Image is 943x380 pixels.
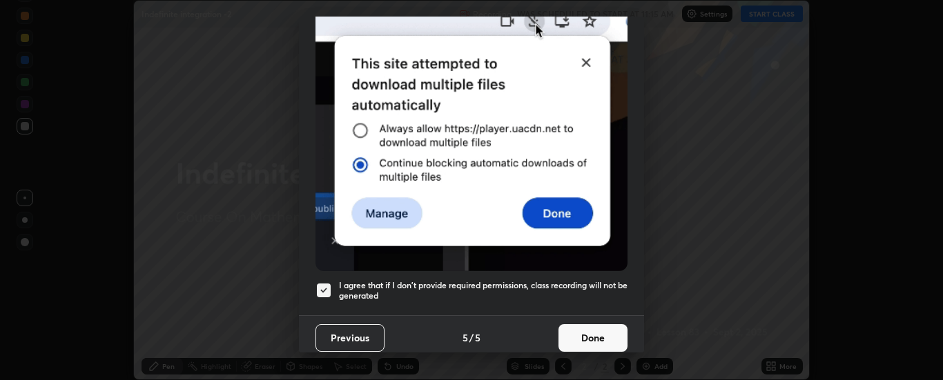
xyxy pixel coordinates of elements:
[469,330,474,345] h4: /
[558,324,628,352] button: Done
[463,330,468,345] h4: 5
[475,330,480,345] h4: 5
[339,280,628,301] h5: I agree that if I don't provide required permissions, class recording will not be generated
[315,324,385,352] button: Previous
